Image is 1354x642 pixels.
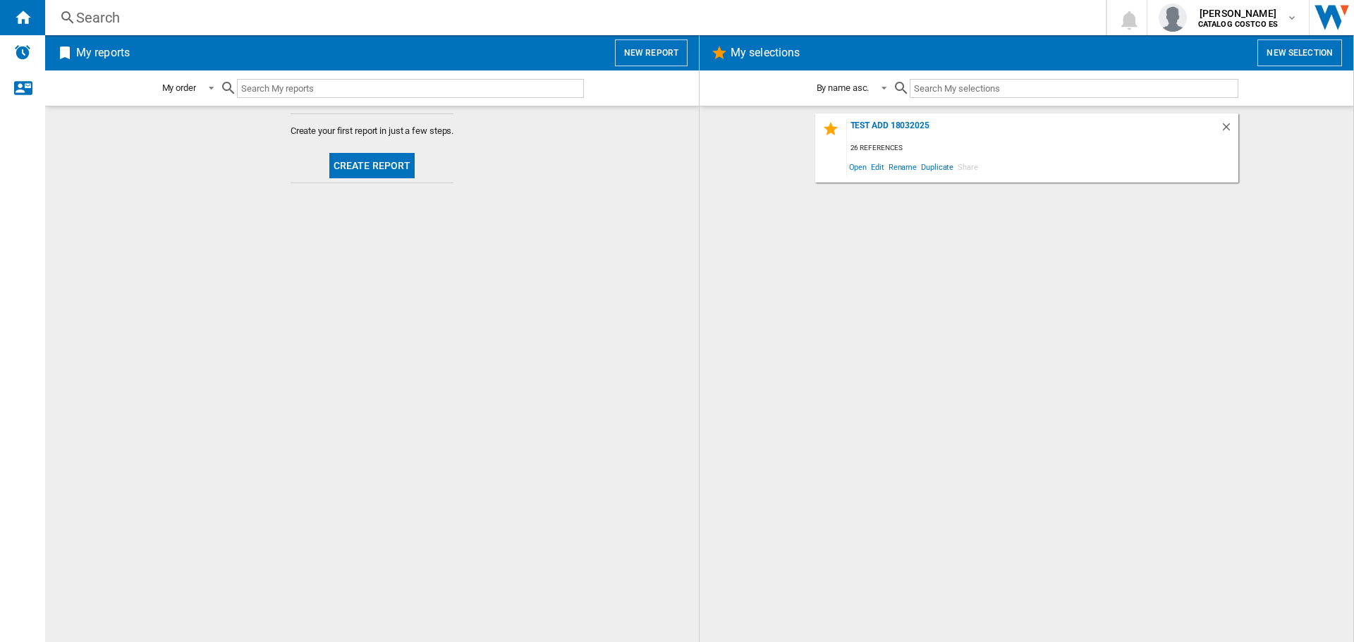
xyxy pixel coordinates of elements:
span: Duplicate [919,157,956,176]
button: New report [615,39,688,66]
input: Search My reports [237,79,584,98]
span: Open [847,157,870,176]
h2: My reports [73,39,133,66]
button: New selection [1257,39,1342,66]
button: Create report [329,153,415,178]
div: Search [76,8,1069,27]
div: test add 18032025 [847,121,1220,140]
input: Search My selections [910,79,1238,98]
h2: My selections [728,39,803,66]
span: Create your first report in just a few steps. [291,125,454,137]
div: My order [162,82,196,93]
div: Delete [1220,121,1238,140]
div: By name asc. [817,82,870,93]
div: 26 references [847,140,1238,157]
img: alerts-logo.svg [14,44,31,61]
span: Rename [886,157,919,176]
span: Share [956,157,980,176]
img: profile.jpg [1159,4,1187,32]
b: CATALOG COSTCO ES [1198,20,1278,29]
span: [PERSON_NAME] [1198,6,1278,20]
span: Edit [869,157,886,176]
